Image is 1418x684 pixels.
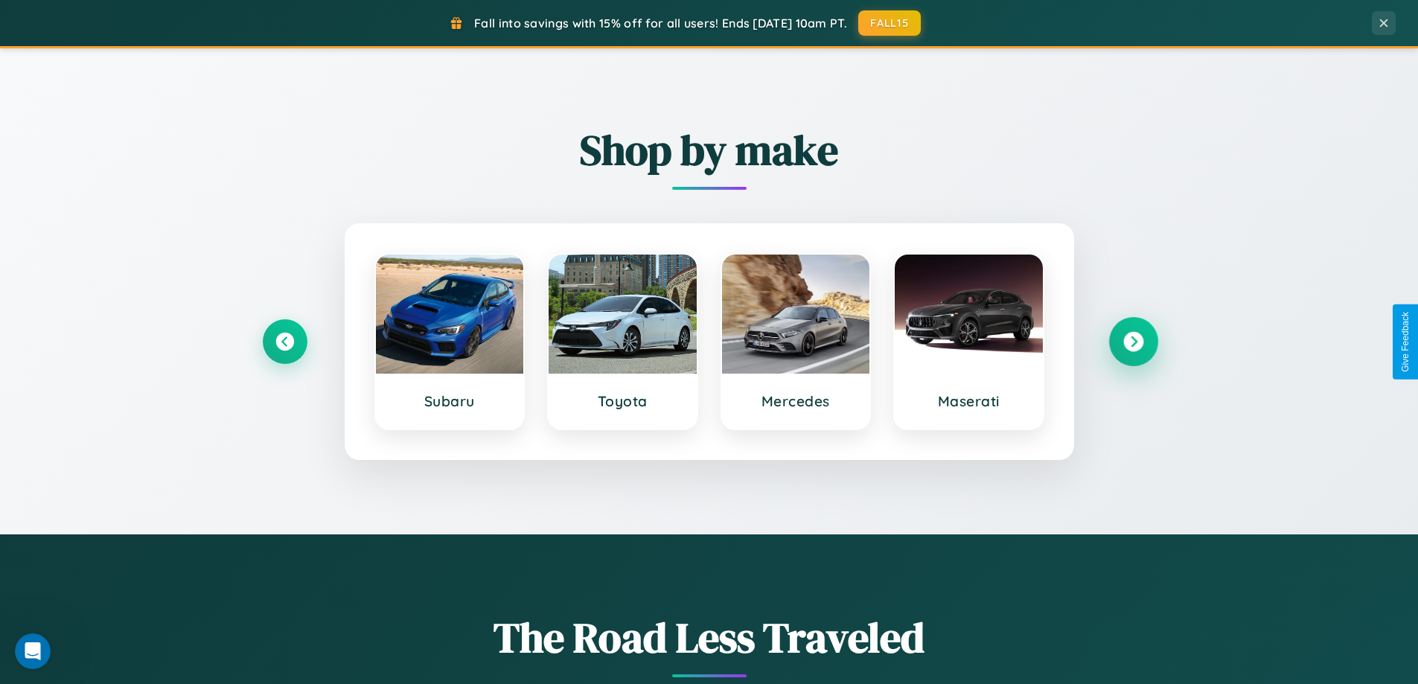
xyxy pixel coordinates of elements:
h3: Mercedes [737,392,855,410]
h3: Maserati [910,392,1028,410]
h2: Shop by make [263,121,1156,179]
h3: Subaru [391,392,509,410]
h3: Toyota [563,392,682,410]
span: Fall into savings with 15% off for all users! Ends [DATE] 10am PT. [474,16,847,31]
iframe: Intercom live chat [15,633,51,669]
h1: The Road Less Traveled [263,609,1156,666]
div: Give Feedback [1400,312,1411,372]
button: FALL15 [858,10,921,36]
